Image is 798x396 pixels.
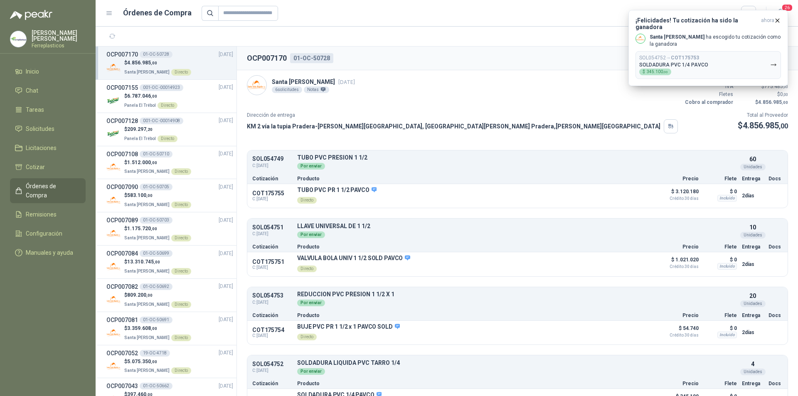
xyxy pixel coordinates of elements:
[154,260,160,264] span: ,00
[171,268,191,275] div: Directo
[26,86,38,95] span: Chat
[657,244,699,249] p: Precio
[10,10,52,20] img: Logo peakr
[151,226,157,231] span: ,00
[171,69,191,76] div: Directo
[297,360,737,366] p: SOLDADURA LIQUIDA PVC TARRO 1/4
[171,301,191,308] div: Directo
[127,292,153,298] span: 809.200
[124,92,177,100] p: $
[26,210,57,219] span: Remisiones
[297,313,652,318] p: Producto
[252,176,292,181] p: Cotización
[783,92,788,97] span: ,00
[140,51,172,58] div: 01-OC-50728
[106,282,233,308] a: OCP00708201-OC-50692[DATE] Company Logo$809.200,00Santa [PERSON_NAME]Directo
[704,323,737,333] p: $ 0
[124,202,170,207] span: Santa [PERSON_NAME]
[740,232,766,239] div: Unidades
[140,250,172,257] div: 01-OC-50699
[742,381,764,386] p: Entrega
[252,381,292,386] p: Cotización
[127,259,160,265] span: 13.310.745
[124,269,170,273] span: Santa [PERSON_NAME]
[106,216,233,242] a: OCP00708901-OC-50703[DATE] Company Logo$1.175.720,00Santa [PERSON_NAME]Directo
[247,76,266,95] img: Company Logo
[106,282,138,291] h3: OCP007082
[252,197,292,202] span: C: [DATE]
[219,117,233,125] span: [DATE]
[782,100,788,105] span: ,00
[106,326,121,340] img: Company Logo
[26,248,73,257] span: Manuales y ayuda
[106,83,138,92] h3: OCP007155
[304,86,329,93] div: Notas
[717,263,737,270] div: Incluido
[140,383,172,389] div: 01-OC-50662
[140,118,183,124] div: 001-OC -00014908
[252,327,292,333] p: COT175754
[704,313,737,318] p: Flete
[171,168,191,175] div: Directo
[219,316,233,324] span: [DATE]
[106,127,121,141] img: Company Logo
[742,259,764,269] p: 2 días
[124,159,191,167] p: $
[779,122,788,130] span: ,00
[671,55,699,61] b: COT175753
[252,333,292,338] span: C: [DATE]
[124,325,191,332] p: $
[140,283,172,290] div: 01-OC-50692
[749,291,756,300] p: 20
[647,70,668,74] span: 345.100
[127,226,157,231] span: 1.175.720
[106,50,233,76] a: OCP00717001-OC-50728[DATE] Company Logo$4.856.985,00Santa [PERSON_NAME]Directo
[657,323,699,337] p: $ 54.740
[171,367,191,374] div: Directo
[297,255,410,262] p: VALVULA BOLA UNIV 1 1/2 SOLD PAVCO
[10,83,86,98] a: Chat
[657,187,699,201] p: $ 3.120.180
[272,77,355,86] p: Santa [PERSON_NAME]
[639,55,699,61] p: SOL054752 →
[768,381,783,386] p: Docs
[106,293,121,307] img: Company Logo
[124,59,191,67] p: $
[127,160,157,165] span: 1.512.000
[106,315,138,325] h3: OCP007081
[749,155,756,164] p: 60
[742,191,764,201] p: 2 días
[151,326,157,331] span: ,00
[252,258,292,265] p: COT175751
[140,317,172,323] div: 01-OC-50691
[127,359,157,364] span: 5.075.350
[219,382,233,390] span: [DATE]
[290,53,333,63] div: 01-OC-50728
[738,119,788,132] p: $
[171,335,191,341] div: Directo
[158,135,177,142] div: Directo
[751,359,754,369] p: 4
[650,34,704,40] b: Santa [PERSON_NAME]
[106,349,138,358] h3: OCP007052
[743,121,788,130] span: 4.856.985
[106,182,138,192] h3: OCP007090
[219,150,233,158] span: [DATE]
[26,182,78,200] span: Órdenes de Compra
[124,335,170,340] span: Santa [PERSON_NAME]
[742,244,764,249] p: Entrega
[639,69,671,75] div: $
[26,124,54,133] span: Solicitudes
[158,102,177,109] div: Directo
[764,84,788,89] span: 775.485
[151,94,157,98] span: ,00
[106,182,233,209] a: OCP00709001-OC-50705[DATE] Company Logo$583.100,00Santa [PERSON_NAME]Directo
[106,60,121,75] img: Company Logo
[124,136,156,141] span: Panela El Trébol
[297,291,737,298] p: REDUCCION PVC PRESION 1 1/2 X 1
[124,225,191,233] p: $
[124,368,170,373] span: Santa [PERSON_NAME]
[628,10,788,86] button: ¡Felicidades! Tu cotización ha sido la ganadoraahora Company LogoSanta [PERSON_NAME] ha escogido ...
[124,169,170,174] span: Santa [PERSON_NAME]
[10,159,86,175] a: Cotizar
